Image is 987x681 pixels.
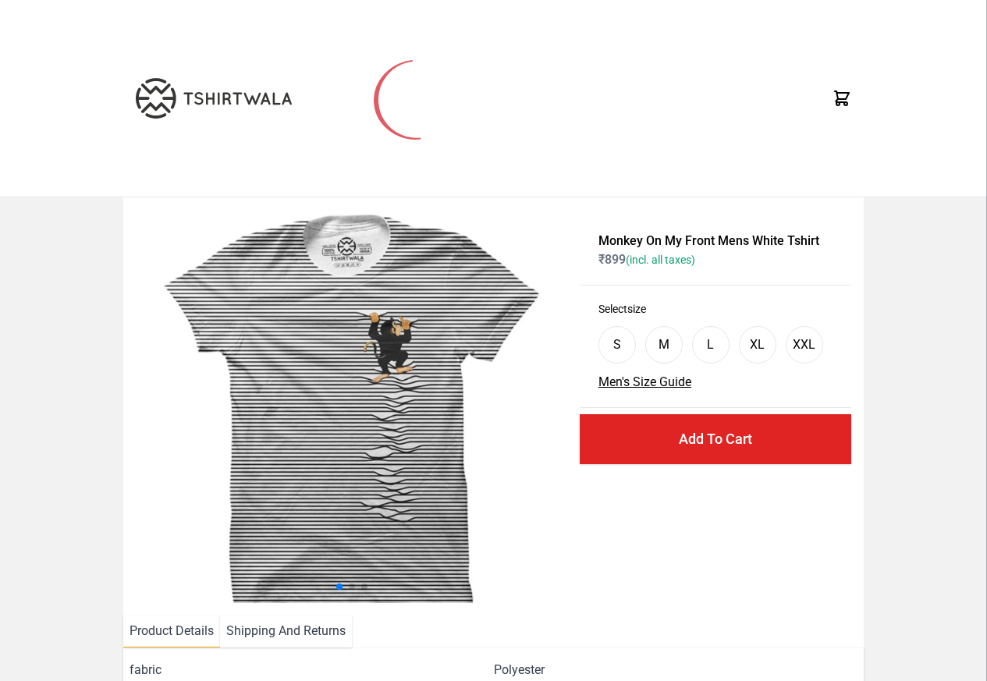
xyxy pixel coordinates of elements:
h3: Select size [598,301,833,317]
div: L [707,335,714,354]
div: XXL [793,335,815,354]
button: Men's Size Guide [598,373,691,392]
li: Shipping And Returns [220,615,352,647]
span: fabric [130,661,493,679]
span: (incl. all taxes) [626,254,695,266]
span: ₹ 899 [598,252,695,267]
span: Polyester [494,661,545,679]
button: Add To Cart [580,414,851,464]
li: Product Details [123,615,220,647]
img: TW-LOGO-400-104.png [136,78,292,119]
img: monkey-climbing.jpg [136,210,567,603]
div: XL [750,335,765,354]
h1: Monkey On My Front Mens White Tshirt [598,232,833,250]
div: S [613,335,621,354]
div: M [659,335,669,354]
